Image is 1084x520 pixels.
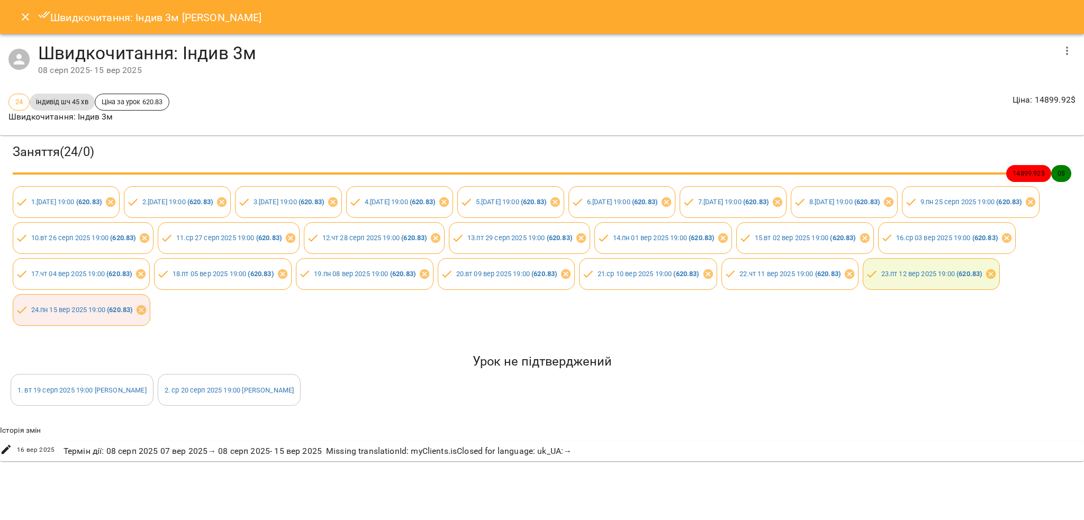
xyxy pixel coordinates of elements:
[390,270,415,278] b: ( 620.83 )
[13,144,1071,160] h3: Заняття ( 24 / 0 )
[17,445,55,455] span: 16 вер 2025
[1013,94,1076,106] p: Ціна : 14899.92 $
[956,270,982,278] b: ( 620.83 )
[30,97,94,107] span: індивід шч 45 хв
[256,234,282,242] b: ( 620.83 )
[38,42,1054,64] h4: Швидкочитання: Індив 3м
[9,97,29,107] span: 24
[743,198,769,206] b: ( 620.83 )
[721,258,859,290] div: 22.чт 11 вер 2025 19:00 (620.83)
[296,258,433,290] div: 19.пн 08 вер 2025 19:00 (620.83)
[248,270,273,278] b: ( 620.83 )
[38,8,262,26] h6: Швидкочитання: Індив 3м [PERSON_NAME]
[31,198,102,206] a: 1.[DATE] 19:00 (620.83)
[881,270,982,278] a: 23.пт 12 вер 2025 19:00 (620.83)
[449,222,590,254] div: 13.пт 29 серп 2025 19:00 (620.83)
[401,234,427,242] b: ( 620.83 )
[13,4,38,30] button: Close
[467,234,572,242] a: 13.пт 29 серп 2025 19:00 (620.83)
[38,64,1054,77] div: 08 серп 2025 - 15 вер 2025
[254,198,324,206] a: 3.[DATE] 19:00 (620.83)
[11,353,1073,370] h5: Урок не підтверджений
[579,258,717,290] div: 21.ср 10 вер 2025 19:00 (620.83)
[173,270,274,278] a: 18.пт 05 вер 2025 19:00 (620.83)
[902,186,1040,218] div: 9.пн 25 серп 2025 19:00 (620.83)
[673,270,699,278] b: ( 620.83 )
[410,198,435,206] b: ( 620.83 )
[110,234,135,242] b: ( 620.83 )
[632,198,657,206] b: ( 620.83 )
[531,270,557,278] b: ( 620.83 )
[594,222,732,254] div: 14.пн 01 вер 2025 19:00 (620.83)
[299,198,324,206] b: ( 620.83 )
[106,270,132,278] b: ( 620.83 )
[863,258,1000,290] div: 23.пт 12 вер 2025 19:00 (620.83)
[235,186,342,218] div: 3.[DATE] 19:00 (620.83)
[346,186,453,218] div: 4.[DATE] 19:00 (620.83)
[920,198,1022,206] a: 9.пн 25 серп 2025 19:00 (620.83)
[31,306,133,314] a: 24.пн 15 вер 2025 19:00 (620.83)
[689,234,714,242] b: ( 620.83 )
[142,198,213,206] a: 2.[DATE] 19:00 (620.83)
[13,258,150,290] div: 17.чт 04 вер 2025 19:00 (620.83)
[61,443,324,460] div: Термін дії : 08 серп 2025 07 вер 2025 → 08 серп 2025 - 15 вер 2025
[680,186,787,218] div: 7.[DATE] 19:00 (620.83)
[613,234,715,242] a: 14.пн 01 вер 2025 19:00 (620.83)
[322,234,427,242] a: 12.чт 28 серп 2025 19:00 (620.83)
[547,234,572,242] b: ( 620.83 )
[698,198,769,206] a: 7.[DATE] 19:00 (620.83)
[76,198,102,206] b: ( 620.83 )
[598,270,699,278] a: 21.ср 10 вер 2025 19:00 (620.83)
[972,234,998,242] b: ( 620.83 )
[95,97,169,107] span: Ціна за урок 620.83
[13,222,153,254] div: 10.вт 26 серп 2025 19:00 (620.83)
[896,234,998,242] a: 16.ср 03 вер 2025 19:00 (620.83)
[314,270,415,278] a: 19.пн 08 вер 2025 19:00 (620.83)
[815,270,841,278] b: ( 620.83 )
[124,186,231,218] div: 2.[DATE] 19:00 (620.83)
[8,111,169,123] p: Швидкочитання: Індив 3м
[31,270,132,278] a: 17.чт 04 вер 2025 19:00 (620.83)
[996,198,1022,206] b: ( 620.83 )
[324,443,574,460] div: Missing translationId: myClients.isClosed for language: uk_UA : →
[830,234,855,242] b: ( 620.83 )
[17,386,147,394] a: 1. вт 19 серп 2025 19:00 [PERSON_NAME]
[438,258,575,290] div: 20.вт 09 вер 2025 19:00 (620.83)
[165,386,294,394] a: 2. ср 20 серп 2025 19:00 [PERSON_NAME]
[456,270,557,278] a: 20.вт 09 вер 2025 19:00 (620.83)
[13,294,150,326] div: 24.пн 15 вер 2025 19:00 (620.83)
[365,198,435,206] a: 4.[DATE] 19:00 (620.83)
[521,198,546,206] b: ( 620.83 )
[304,222,445,254] div: 12.чт 28 серп 2025 19:00 (620.83)
[187,198,213,206] b: ( 620.83 )
[107,306,132,314] b: ( 620.83 )
[457,186,564,218] div: 5.[DATE] 19:00 (620.83)
[1051,168,1071,178] span: 0 $
[878,222,1016,254] div: 16.ср 03 вер 2025 19:00 (620.83)
[854,198,880,206] b: ( 620.83 )
[31,234,136,242] a: 10.вт 26 серп 2025 19:00 (620.83)
[791,186,898,218] div: 8.[DATE] 19:00 (620.83)
[1006,168,1051,178] span: 14899.92 $
[755,234,856,242] a: 15.вт 02 вер 2025 19:00 (620.83)
[154,258,291,290] div: 18.пт 05 вер 2025 19:00 (620.83)
[176,234,282,242] a: 11.ср 27 серп 2025 19:00 (620.83)
[739,270,841,278] a: 22.чт 11 вер 2025 19:00 (620.83)
[587,198,657,206] a: 6.[DATE] 19:00 (620.83)
[809,198,880,206] a: 8.[DATE] 19:00 (620.83)
[13,186,120,218] div: 1.[DATE] 19:00 (620.83)
[476,198,546,206] a: 5.[DATE] 19:00 (620.83)
[158,222,299,254] div: 11.ср 27 серп 2025 19:00 (620.83)
[736,222,873,254] div: 15.вт 02 вер 2025 19:00 (620.83)
[568,186,675,218] div: 6.[DATE] 19:00 (620.83)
